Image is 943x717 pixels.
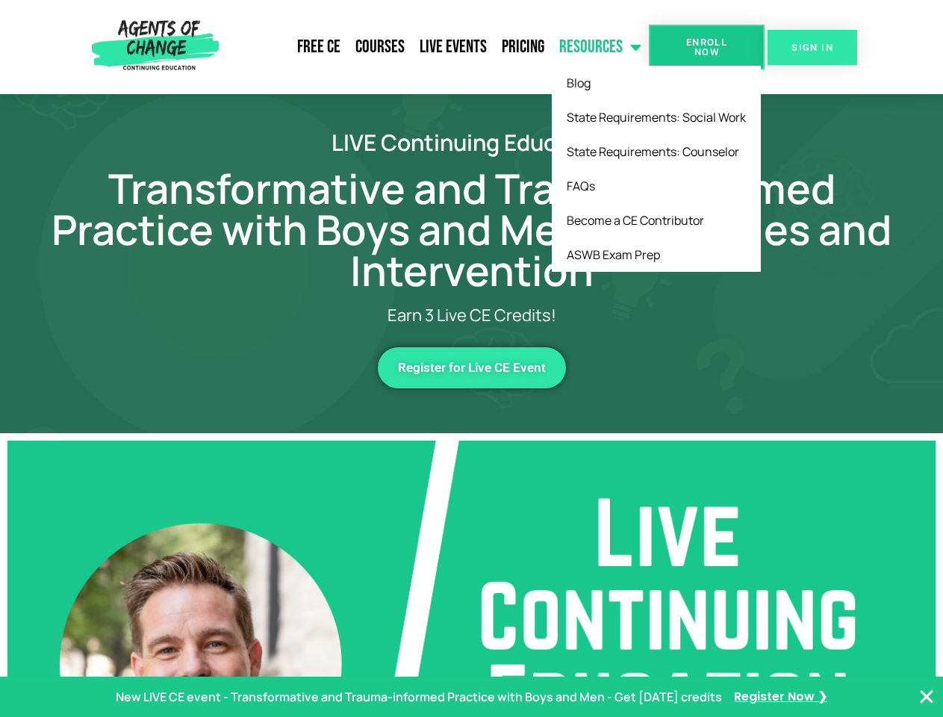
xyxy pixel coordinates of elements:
[494,28,552,66] a: Pricing
[290,28,348,66] a: Free CE
[791,43,833,52] span: SIGN IN
[348,28,412,66] a: Courses
[673,37,741,57] span: Enroll Now
[552,28,649,66] a: Resources
[918,688,936,706] button: Close Banner
[552,169,761,203] a: FAQs
[116,686,722,708] p: New LIVE CE event - Transformative and Trauma-informed Practice with Boys and Men - Get [DATE] cr...
[552,203,761,238] a: Become a CE Contributor
[378,347,566,388] a: Register for Live CE Event
[768,30,857,65] a: SIGN IN
[412,28,494,66] a: Live Events
[552,100,761,134] a: State Requirements: Social Work
[552,66,761,100] a: Blog
[398,361,546,374] span: Register for Live CE Event
[225,28,649,66] nav: Menu
[46,131,897,153] h2: LIVE Continuing Education
[734,686,827,708] a: Register Now ❯
[46,168,897,291] h1: Transformative and Trauma-informed Practice with Boys and Men: Strategies and Intervention
[649,25,765,69] a: Enroll Now
[552,238,761,272] a: ASWB Exam Prep
[552,134,761,169] a: State Requirements: Counselor
[106,306,838,325] p: Earn 3 Live CE Credits!
[552,66,761,272] ul: Resources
